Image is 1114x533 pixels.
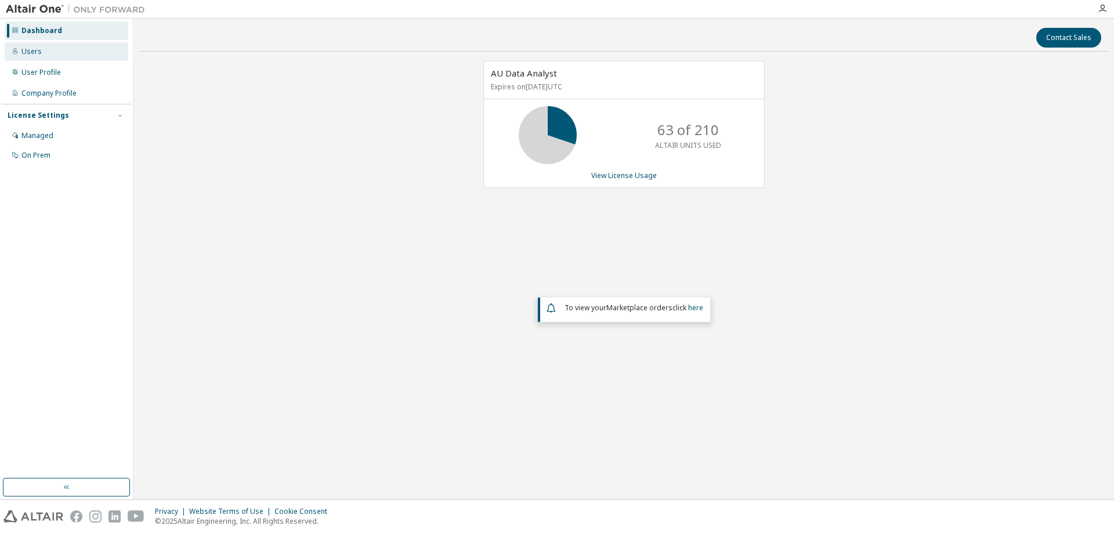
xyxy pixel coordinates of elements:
a: here [688,303,703,313]
img: facebook.svg [70,510,82,523]
em: Marketplace orders [606,303,672,313]
button: Contact Sales [1036,28,1101,48]
span: AU Data Analyst [491,67,557,79]
p: Expires on [DATE] UTC [491,82,754,92]
img: Altair One [6,3,151,15]
span: To view your click [565,303,703,313]
div: Managed [21,131,53,140]
img: instagram.svg [89,510,102,523]
div: Cookie Consent [274,507,334,516]
div: User Profile [21,68,61,77]
img: youtube.svg [128,510,144,523]
div: Users [21,47,42,56]
img: linkedin.svg [108,510,121,523]
div: License Settings [8,111,69,120]
a: View License Usage [591,171,657,180]
p: © 2025 Altair Engineering, Inc. All Rights Reserved. [155,516,334,526]
div: Dashboard [21,26,62,35]
div: Website Terms of Use [189,507,274,516]
div: Privacy [155,507,189,516]
p: ALTAIR UNITS USED [655,140,721,150]
img: altair_logo.svg [3,510,63,523]
p: 63 of 210 [657,120,719,140]
div: Company Profile [21,89,77,98]
div: On Prem [21,151,50,160]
